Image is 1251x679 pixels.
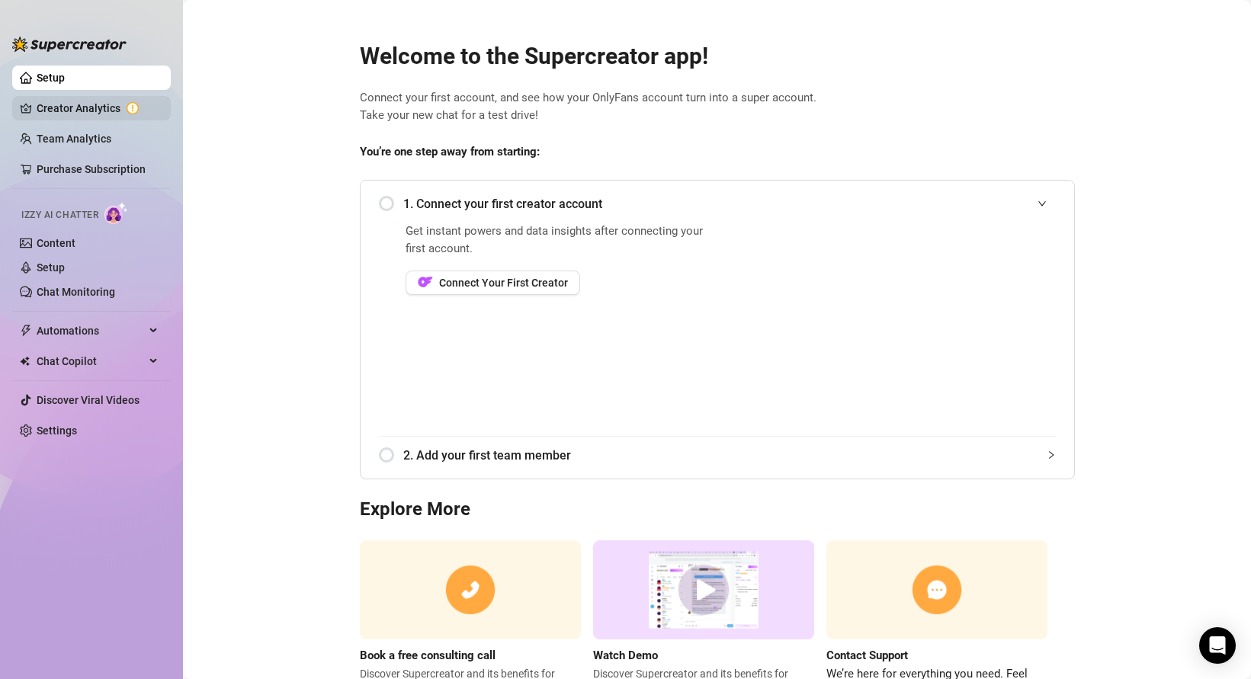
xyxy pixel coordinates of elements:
[1199,627,1236,664] div: Open Intercom Messenger
[37,261,65,274] a: Setup
[37,424,77,437] a: Settings
[360,42,1075,71] h2: Welcome to the Supercreator app!
[20,325,32,337] span: thunderbolt
[37,133,111,145] a: Team Analytics
[37,394,140,406] a: Discover Viral Videos
[403,446,1056,465] span: 2. Add your first team member
[12,37,127,52] img: logo-BBDzfeDw.svg
[21,208,98,223] span: Izzy AI Chatter
[37,96,159,120] a: Creator Analytics exclamation-circle
[360,649,496,662] strong: Book a free consulting call
[418,274,433,290] img: OF
[37,72,65,84] a: Setup
[406,271,580,295] button: OFConnect Your First Creator
[360,498,1075,522] h3: Explore More
[1038,199,1047,208] span: expanded
[1047,450,1056,460] span: collapsed
[826,649,908,662] strong: Contact Support
[37,157,159,181] a: Purchase Subscription
[360,540,581,640] img: consulting call
[751,223,1056,418] iframe: Add Creators
[379,437,1056,474] div: 2. Add your first team member
[360,145,540,159] strong: You’re one step away from starting:
[593,649,658,662] strong: Watch Demo
[379,185,1056,223] div: 1. Connect your first creator account
[406,271,713,295] a: OFConnect Your First Creator
[403,194,1056,213] span: 1. Connect your first creator account
[406,223,713,258] span: Get instant powers and data insights after connecting your first account.
[104,202,128,224] img: AI Chatter
[37,237,75,249] a: Content
[37,286,115,298] a: Chat Monitoring
[593,540,814,640] img: supercreator demo
[37,319,145,343] span: Automations
[439,277,568,289] span: Connect Your First Creator
[826,540,1047,640] img: contact support
[20,356,30,367] img: Chat Copilot
[360,89,1075,125] span: Connect your first account, and see how your OnlyFans account turn into a super account. Take you...
[37,349,145,373] span: Chat Copilot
